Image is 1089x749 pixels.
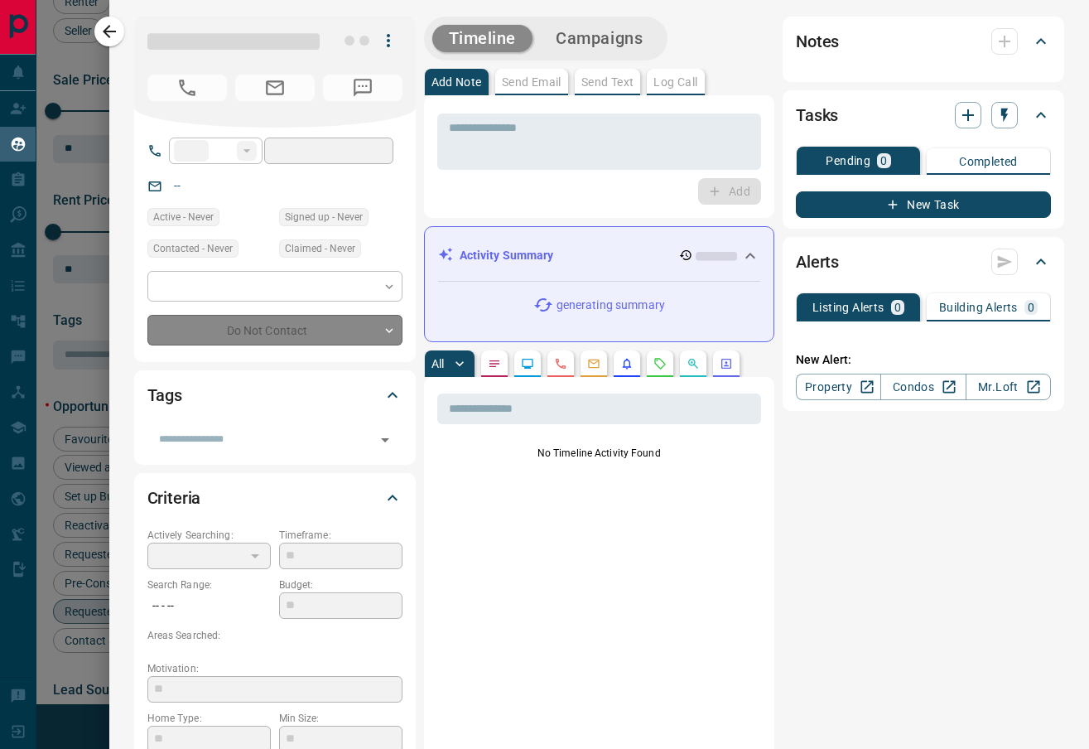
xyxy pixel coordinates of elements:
[488,357,501,370] svg: Notes
[235,75,315,101] span: No Email
[153,240,233,257] span: Contacted - Never
[557,297,665,314] p: generating summary
[147,528,271,543] p: Actively Searching:
[460,247,554,264] p: Activity Summary
[279,711,402,726] p: Min Size:
[826,155,870,167] p: Pending
[432,25,533,52] button: Timeline
[796,191,1051,218] button: New Task
[285,209,363,225] span: Signed up - Never
[147,577,271,592] p: Search Range:
[431,76,482,88] p: Add Note
[1028,302,1034,313] p: 0
[323,75,402,101] span: No Number
[959,156,1018,167] p: Completed
[147,478,402,518] div: Criteria
[174,179,181,192] a: --
[796,95,1051,135] div: Tasks
[147,711,271,726] p: Home Type:
[796,22,1051,61] div: Notes
[796,102,838,128] h2: Tasks
[796,28,839,55] h2: Notes
[153,209,214,225] span: Active - Never
[554,357,567,370] svg: Calls
[939,302,1018,313] p: Building Alerts
[539,25,659,52] button: Campaigns
[796,249,839,275] h2: Alerts
[620,357,634,370] svg: Listing Alerts
[796,374,881,400] a: Property
[431,358,445,370] p: All
[438,240,761,271] div: Activity Summary
[880,155,887,167] p: 0
[373,428,397,452] button: Open
[147,661,402,676] p: Motivation:
[279,577,402,592] p: Budget:
[880,374,966,400] a: Condos
[521,357,534,370] svg: Lead Browsing Activity
[147,315,402,346] div: Do Not Contact
[587,357,600,370] svg: Emails
[147,75,227,101] span: No Number
[147,375,402,415] div: Tags
[966,374,1051,400] a: Mr.Loft
[653,357,667,370] svg: Requests
[147,485,201,511] h2: Criteria
[147,382,182,408] h2: Tags
[796,242,1051,282] div: Alerts
[147,628,402,643] p: Areas Searched:
[437,446,762,461] p: No Timeline Activity Found
[812,302,884,313] p: Listing Alerts
[894,302,901,313] p: 0
[147,592,271,620] p: -- - --
[687,357,700,370] svg: Opportunities
[796,351,1051,369] p: New Alert:
[720,357,733,370] svg: Agent Actions
[285,240,355,257] span: Claimed - Never
[279,528,402,543] p: Timeframe:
